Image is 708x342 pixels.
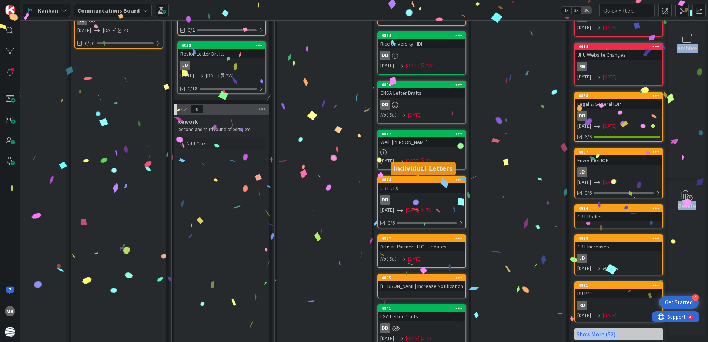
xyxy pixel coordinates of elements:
[178,61,265,70] div: JD
[378,275,465,281] div: 4885
[577,178,591,186] span: [DATE]
[378,51,465,60] div: DD
[575,205,662,221] div: 4814GBT Bodies
[575,254,662,263] div: JD
[186,140,210,147] span: Add Card...
[77,27,91,34] span: [DATE]
[378,235,465,242] div: 4877
[575,235,662,251] div: 4878GBT Increases
[408,111,422,119] span: [DATE]
[378,275,465,291] div: 4885[PERSON_NAME] Increase Notification
[381,33,465,38] div: 4884
[178,42,265,49] div: 4958
[394,165,453,172] h5: Individual Letters
[381,131,465,137] div: 4817
[377,31,466,75] a: 4884Rice University - IDIDD[DATE][DATE]2W
[677,44,697,53] div: Archive
[188,85,197,93] span: 0/18
[678,201,696,210] div: Delete
[599,4,655,17] input: Quick Filter...
[574,43,663,86] a: 4914JHU Website ChangesRB[DATE][DATE]
[85,40,94,47] span: 0/20
[180,61,190,70] div: JD
[577,73,591,81] span: [DATE]
[426,206,431,214] div: 7D
[380,255,396,262] i: Not Set
[603,73,617,81] span: [DATE]
[378,323,465,333] div: DD
[181,43,265,48] div: 4958
[378,305,465,321] div: 4841LGA Letter Drafts
[226,72,233,80] div: 2W
[575,43,662,50] div: 4914
[575,111,662,121] div: DD
[575,205,662,212] div: 4814
[378,131,465,147] div: 4817Weill [PERSON_NAME]
[426,62,433,70] div: 2W
[574,92,663,142] a: 4888Legal & General IOPDD[DATE][DATE]6/6
[575,43,662,60] div: 4914JHU Website Changes
[378,131,465,137] div: 4817
[377,274,466,298] a: 4885[PERSON_NAME] Increase Notification
[381,177,465,182] div: 4844
[381,82,465,87] div: 4800
[380,100,390,110] div: DD
[380,195,390,205] div: DD
[380,157,394,165] span: [DATE]
[574,328,663,340] a: Show More (52)
[585,189,592,197] span: 0/6
[575,99,662,109] div: Legal & General IOP
[575,93,662,99] div: 4888
[378,88,465,98] div: CNSA Letter Drafts
[5,327,15,337] img: avatar
[659,296,699,309] div: Open Get Started checklist, remaining modules: 4
[575,212,662,221] div: GBT Bodies
[575,50,662,60] div: JHU Website Changes
[577,62,587,71] div: RB
[426,157,431,165] div: 3D
[406,62,420,70] span: [DATE]
[188,26,195,34] span: 0/2
[5,306,15,316] div: MB
[575,167,662,177] div: JD
[408,255,422,263] span: [DATE]
[378,195,465,205] div: DD
[380,323,390,333] div: DD
[378,177,465,183] div: 4844
[5,5,15,15] img: Visit kanbanzone.com
[575,93,662,109] div: 4888Legal & General IOP
[575,149,662,165] div: 4887Envestnet IOP
[575,301,662,310] div: RB
[574,204,663,228] a: 4814GBT Bodies
[177,41,266,94] a: 4958Revlon Letter DraftsJD[DATE][DATE]2W0/18
[180,72,194,80] span: [DATE]
[692,294,699,301] div: 4
[377,130,466,170] a: 4817Weill [PERSON_NAME][DATE][DATE]3D
[206,72,220,80] span: [DATE]
[575,62,662,71] div: RB
[577,254,587,263] div: JD
[581,7,591,14] span: 3x
[380,111,396,118] i: Not Set
[77,7,140,14] b: Communcations Board
[377,234,466,268] a: 4877Artisan Partners LTC - UpdatesNot Set[DATE]
[577,122,591,130] span: [DATE]
[380,62,394,70] span: [DATE]
[578,44,662,49] div: 4914
[377,81,466,124] a: 4800CNSA Letter DraftsDDNot Set[DATE]
[578,150,662,155] div: 4887
[103,27,117,34] span: [DATE]
[123,27,128,34] div: 7D
[575,289,662,298] div: BU PCs
[378,183,465,193] div: GBT CLs
[406,206,420,214] span: [DATE]
[575,282,662,289] div: 4881
[378,235,465,251] div: 4877Artisan Partners LTC - Updates
[378,305,465,312] div: 4841
[381,236,465,241] div: 4877
[378,100,465,110] div: DD
[585,133,592,141] span: 6/6
[603,24,617,31] span: [DATE]
[377,176,466,228] a: 4844GBT CLsDD[DATE][DATE]7D0/6
[577,265,591,272] span: [DATE]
